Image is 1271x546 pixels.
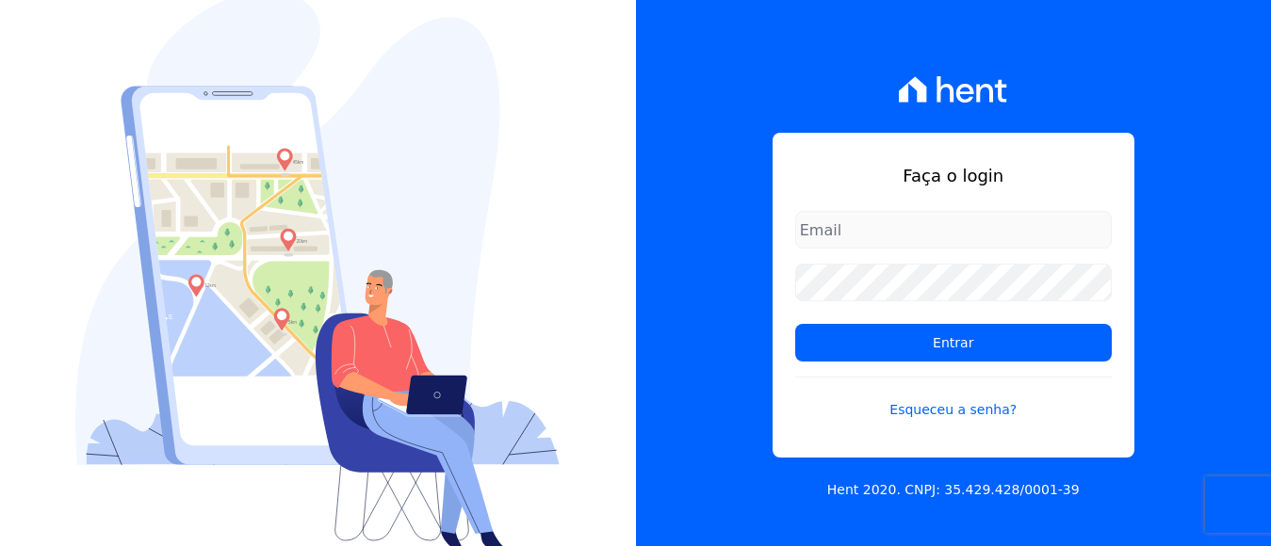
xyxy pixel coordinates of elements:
p: Hent 2020. CNPJ: 35.429.428/0001-39 [827,480,1080,500]
input: Email [795,211,1112,249]
a: Esqueceu a senha? [795,377,1112,420]
input: Entrar [795,324,1112,361]
h1: Faça o login [795,163,1112,188]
